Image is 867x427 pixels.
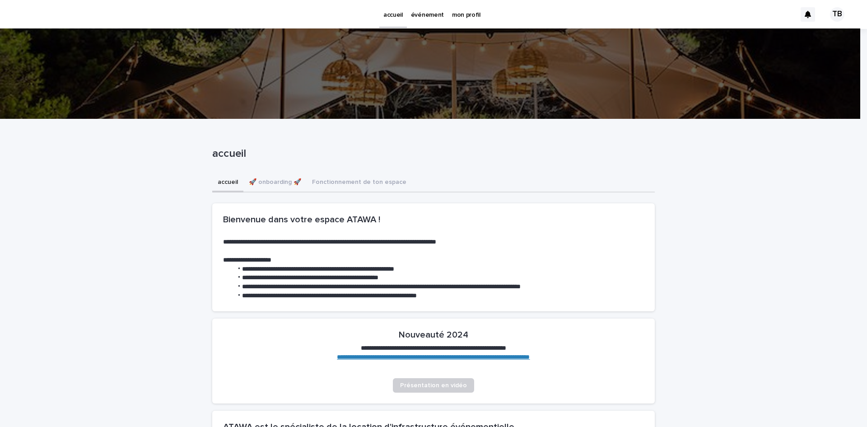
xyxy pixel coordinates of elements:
[223,214,644,225] h2: Bienvenue dans votre espace ATAWA !
[243,174,307,192] button: 🚀 onboarding 🚀
[212,147,651,160] p: accueil
[18,5,106,23] img: Ls34BcGeRexTGTNfXpUC
[307,174,412,192] button: Fonctionnement de ton espace
[393,378,474,393] a: Présentation en vidéo
[399,329,468,340] h2: Nouveauté 2024
[830,7,844,22] div: TB
[212,174,243,192] button: accueil
[400,382,467,389] span: Présentation en vidéo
